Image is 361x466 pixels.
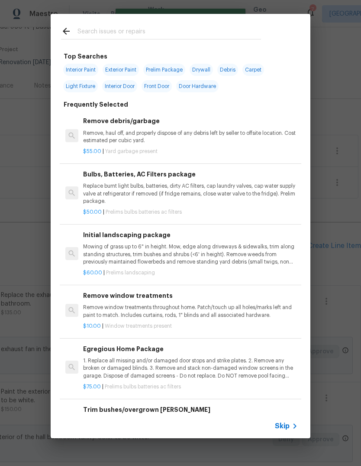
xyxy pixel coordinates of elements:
h6: Trim bushes/overgrown [PERSON_NAME] [83,405,298,414]
span: Drywall [190,64,213,76]
h6: Frequently Selected [64,100,128,109]
span: Light Fixture [63,80,98,92]
p: Remove, haul off, and properly dispose of any debris left by seller to offsite location. Cost est... [83,130,298,144]
span: $50.00 [83,209,102,215]
h6: Remove debris/garbage [83,116,298,126]
p: | [83,148,298,155]
span: Skip [275,422,290,430]
span: $75.00 [83,384,101,389]
p: | [83,209,298,216]
span: Interior Door [102,80,137,92]
span: Carpet [242,64,264,76]
p: | [83,269,298,277]
span: Prelim Package [143,64,185,76]
h6: Top Searches [64,52,107,61]
p: 1. Replace all missing and/or damaged door stops and strike plates. 2. Remove any broken or damag... [83,357,298,379]
span: Debris [217,64,238,76]
p: | [83,383,298,391]
span: Door Hardware [176,80,219,92]
p: | [83,323,298,330]
input: Search issues or repairs [77,26,261,39]
span: Prelims bulbs batteries ac filters [106,209,182,215]
span: $55.00 [83,149,101,154]
span: Prelims bulbs batteries ac filters [105,384,181,389]
span: Window treatments present [105,323,172,329]
h6: Bulbs, Batteries, AC Filters package [83,169,298,179]
h6: Remove window treatments [83,291,298,300]
span: $10.00 [83,323,101,329]
span: $60.00 [83,270,102,275]
h6: Egregious Home Package [83,344,298,354]
span: Front Door [142,80,172,92]
span: Yard garbage present [105,149,158,154]
span: Prelims landscaping [106,270,155,275]
p: Remove window treatments throughout home. Patch/touch up all holes/marks left and paint to match.... [83,304,298,319]
p: Replace burnt light bulbs, batteries, dirty AC filters, cap laundry valves, cap water supply valv... [83,182,298,205]
span: Exterior Paint [103,64,139,76]
span: Interior Paint [63,64,98,76]
h6: Initial landscaping package [83,230,298,240]
p: Mowing of grass up to 6" in height. Mow, edge along driveways & sidewalks, trim along standing st... [83,243,298,265]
